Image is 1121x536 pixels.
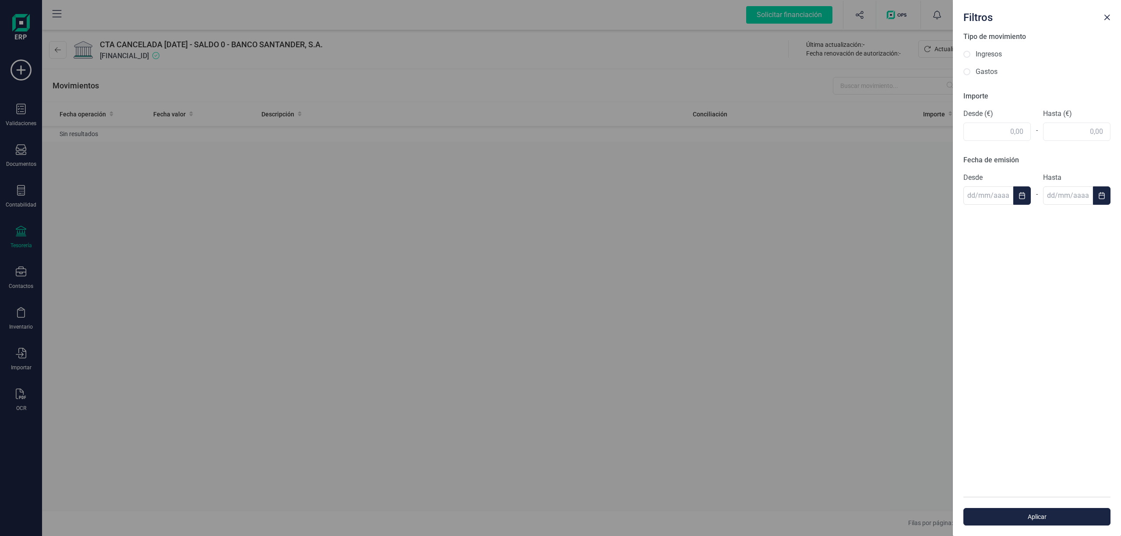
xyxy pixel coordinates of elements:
label: Gastos [976,67,998,77]
button: Choose Date [1013,186,1031,205]
label: Hasta [1043,172,1110,183]
div: Filtros [960,7,1100,25]
input: 0,00 [963,123,1031,141]
label: Ingresos [976,49,1002,60]
label: Hasta (€) [1043,109,1110,119]
span: Importe [963,92,988,100]
div: - [1031,184,1043,205]
span: Aplicar [973,512,1100,521]
label: Desde [963,172,1031,183]
label: Desde (€) [963,109,1031,119]
input: 0,00 [1043,123,1110,141]
button: Close [1100,11,1114,25]
span: Fecha de emisión [963,156,1019,164]
input: dd/mm/aaaa [1043,186,1093,205]
button: Aplicar [963,508,1110,525]
button: Choose Date [1093,186,1110,205]
div: - [1031,120,1043,141]
input: dd/mm/aaaa [963,186,1013,205]
span: Tipo de movimiento [963,32,1026,41]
